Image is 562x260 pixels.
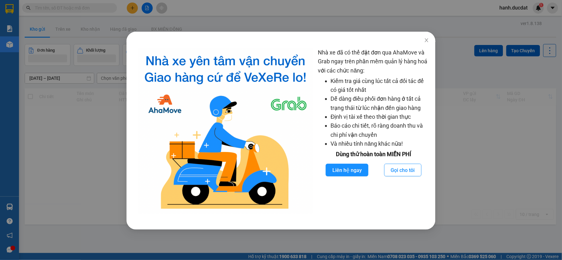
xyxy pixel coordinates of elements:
li: Dễ dàng điều phối đơn hàng ở tất cả trạng thái từ lúc nhận đến giao hàng [331,94,429,112]
li: Và nhiều tính năng khác nữa! [331,139,429,148]
button: Liên hệ ngay [326,164,368,176]
span: Liên hệ ngay [332,166,362,174]
button: Close [418,32,435,49]
button: Gọi cho tôi [384,164,422,176]
li: Báo cáo chi tiết, rõ ràng doanh thu và chi phí vận chuyển [331,121,429,139]
span: close [424,38,429,43]
span: Gọi cho tôi [391,166,415,174]
div: Dùng thử hoàn toàn MIỄN PHÍ [318,150,429,159]
div: Nhà xe đã có thể đặt đơn qua AhaMove và Grab ngay trên phần mềm quản lý hàng hoá với các chức năng: [318,48,429,214]
li: Kiểm tra giá cùng lúc tất cả đối tác để có giá tốt nhất [331,77,429,95]
li: Định vị tài xế theo thời gian thực [331,112,429,121]
img: logo [138,48,313,214]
